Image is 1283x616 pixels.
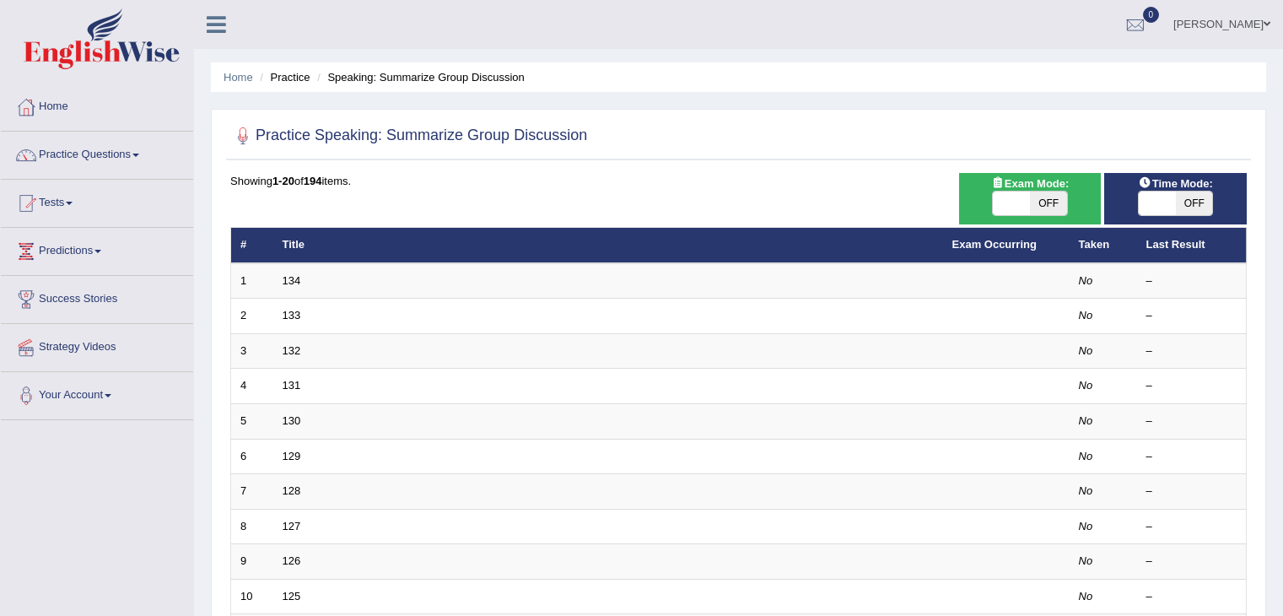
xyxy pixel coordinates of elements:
a: Success Stories [1,276,193,318]
span: OFF [1030,192,1067,215]
td: 3 [231,333,273,369]
a: 128 [283,484,301,497]
a: 132 [283,344,301,357]
div: – [1146,413,1237,430]
a: Home [1,84,193,126]
div: – [1146,589,1237,605]
b: 194 [304,175,322,187]
div: – [1146,308,1237,324]
em: No [1079,309,1093,322]
a: Strategy Videos [1,324,193,366]
div: – [1146,343,1237,359]
td: 6 [231,439,273,474]
td: 5 [231,404,273,440]
div: – [1146,519,1237,535]
em: No [1079,274,1093,287]
th: Title [273,228,943,263]
span: Time Mode: [1132,175,1220,192]
td: 1 [231,263,273,299]
a: Practice Questions [1,132,193,174]
td: 7 [231,474,273,510]
div: – [1146,273,1237,289]
td: 2 [231,299,273,334]
em: No [1079,484,1093,497]
a: Tests [1,180,193,222]
em: No [1079,520,1093,532]
li: Speaking: Summarize Group Discussion [313,69,525,85]
em: No [1079,590,1093,602]
th: # [231,228,273,263]
td: 8 [231,509,273,544]
a: 127 [283,520,301,532]
div: – [1146,554,1237,570]
div: – [1146,484,1237,500]
th: Last Result [1137,228,1247,263]
a: 133 [283,309,301,322]
th: Taken [1070,228,1137,263]
em: No [1079,344,1093,357]
a: Your Account [1,372,193,414]
div: – [1146,449,1237,465]
span: Exam Mode: [984,175,1075,192]
td: 10 [231,579,273,614]
td: 9 [231,544,273,580]
em: No [1079,414,1093,427]
td: 4 [231,369,273,404]
div: Showing of items. [230,173,1247,189]
div: – [1146,378,1237,394]
div: Show exams occurring in exams [959,173,1102,224]
b: 1-20 [272,175,294,187]
span: OFF [1176,192,1213,215]
em: No [1079,450,1093,462]
li: Practice [256,69,310,85]
h2: Practice Speaking: Summarize Group Discussion [230,123,587,149]
a: 129 [283,450,301,462]
a: Predictions [1,228,193,270]
em: No [1079,379,1093,392]
a: 131 [283,379,301,392]
a: 130 [283,414,301,427]
a: 126 [283,554,301,567]
em: No [1079,554,1093,567]
a: 125 [283,590,301,602]
a: 134 [283,274,301,287]
a: Home [224,71,253,84]
span: 0 [1143,7,1160,23]
a: Exam Occurring [952,238,1037,251]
